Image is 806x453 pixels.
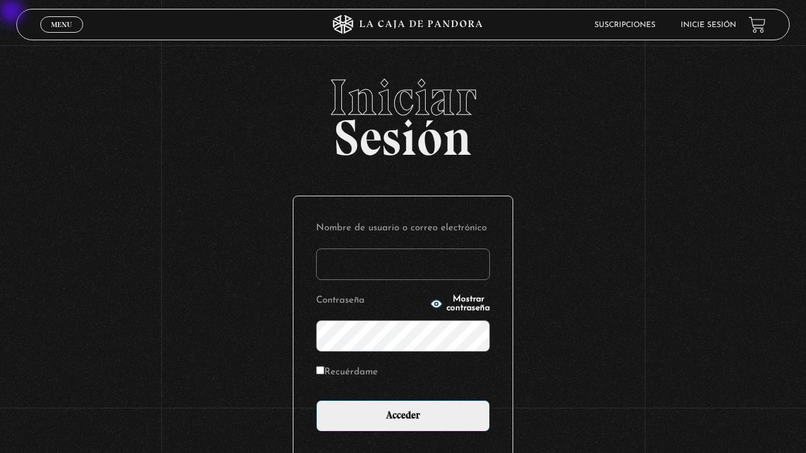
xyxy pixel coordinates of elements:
span: Menu [51,21,72,28]
a: Suscripciones [594,21,656,29]
label: Nombre de usuario o correo electrónico [316,219,490,238]
button: Mostrar contraseña [430,295,490,313]
label: Contraseña [316,291,426,311]
a: View your shopping cart [749,16,766,33]
label: Recuérdame [316,363,378,383]
input: Acceder [316,400,490,432]
span: Mostrar contraseña [446,295,490,313]
input: Recuérdame [316,366,324,374]
span: Iniciar [16,72,790,123]
h2: Sesión [16,72,790,153]
a: Inicie sesión [681,21,736,29]
span: Cerrar [47,31,77,40]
